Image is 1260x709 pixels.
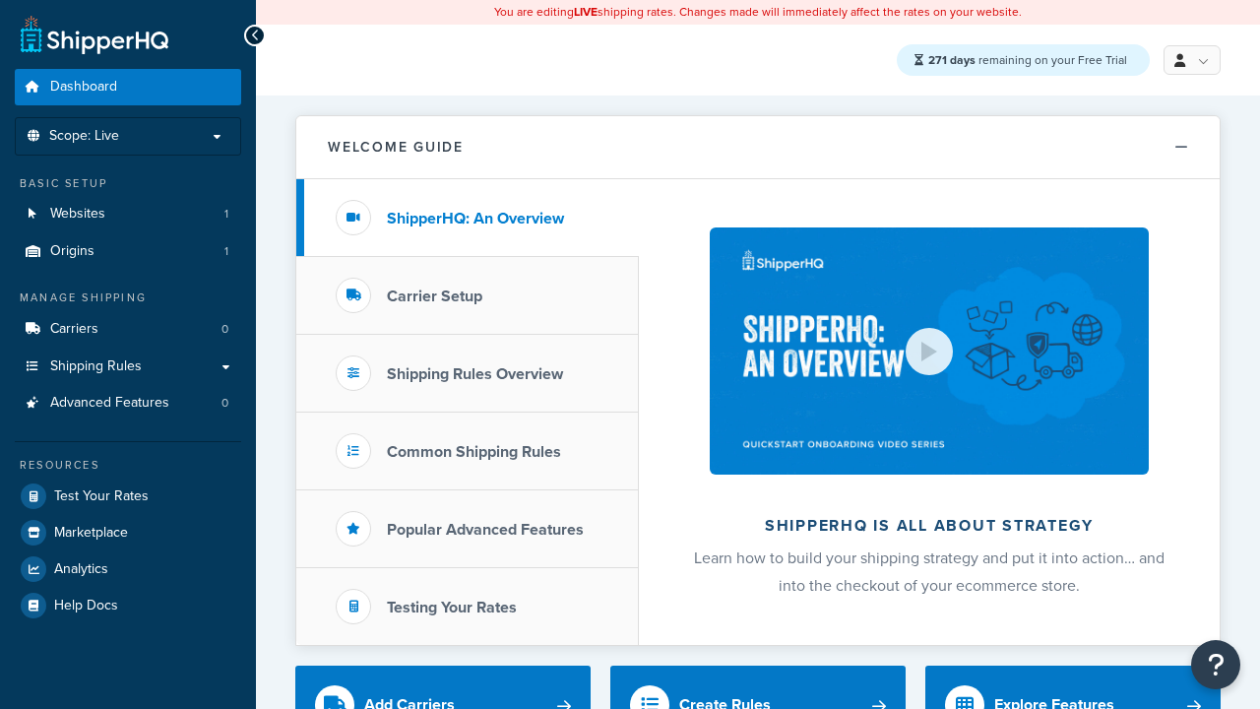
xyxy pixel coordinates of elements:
[54,525,128,542] span: Marketplace
[1191,640,1240,689] button: Open Resource Center
[928,51,1127,69] span: remaining on your Free Trial
[50,321,98,338] span: Carriers
[54,488,149,505] span: Test Your Rates
[49,128,119,145] span: Scope: Live
[50,79,117,96] span: Dashboard
[15,551,241,587] a: Analytics
[50,206,105,223] span: Websites
[50,358,142,375] span: Shipping Rules
[387,288,482,305] h3: Carrier Setup
[50,395,169,412] span: Advanced Features
[50,243,94,260] span: Origins
[15,233,241,270] a: Origins1
[54,598,118,614] span: Help Docs
[387,365,563,383] h3: Shipping Rules Overview
[15,479,241,514] a: Test Your Rates
[15,69,241,105] a: Dashboard
[15,233,241,270] li: Origins
[15,175,241,192] div: Basic Setup
[15,196,241,232] li: Websites
[15,515,241,550] a: Marketplace
[710,227,1149,475] img: ShipperHQ is all about strategy
[15,385,241,421] li: Advanced Features
[387,210,564,227] h3: ShipperHQ: An Overview
[387,521,584,539] h3: Popular Advanced Features
[691,517,1167,535] h2: ShipperHQ is all about strategy
[574,3,598,21] b: LIVE
[15,311,241,348] a: Carriers0
[15,311,241,348] li: Carriers
[15,349,241,385] a: Shipping Rules
[221,321,228,338] span: 0
[15,290,241,306] div: Manage Shipping
[221,395,228,412] span: 0
[15,385,241,421] a: Advanced Features0
[928,51,976,69] strong: 271 days
[224,243,228,260] span: 1
[387,443,561,461] h3: Common Shipping Rules
[15,196,241,232] a: Websites1
[694,547,1165,597] span: Learn how to build your shipping strategy and put it into action… and into the checkout of your e...
[328,140,464,155] h2: Welcome Guide
[224,206,228,223] span: 1
[54,561,108,578] span: Analytics
[387,599,517,616] h3: Testing Your Rates
[296,116,1220,179] button: Welcome Guide
[15,588,241,623] a: Help Docs
[15,457,241,474] div: Resources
